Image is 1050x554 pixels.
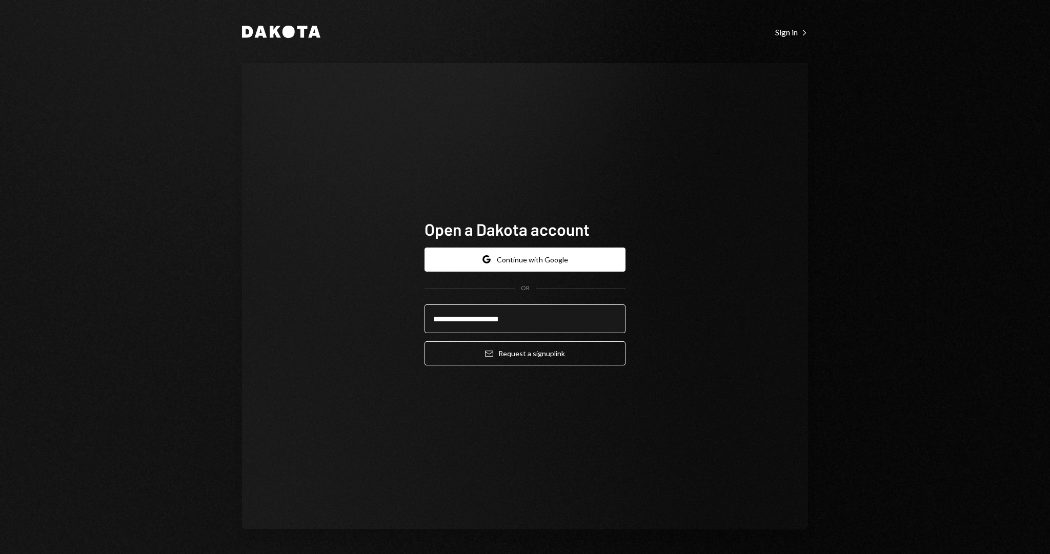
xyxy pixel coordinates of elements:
div: Sign in [775,27,808,37]
a: Sign in [775,26,808,37]
button: Continue with Google [425,248,625,272]
h1: Open a Dakota account [425,219,625,239]
div: OR [521,284,530,293]
button: Request a signuplink [425,341,625,365]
